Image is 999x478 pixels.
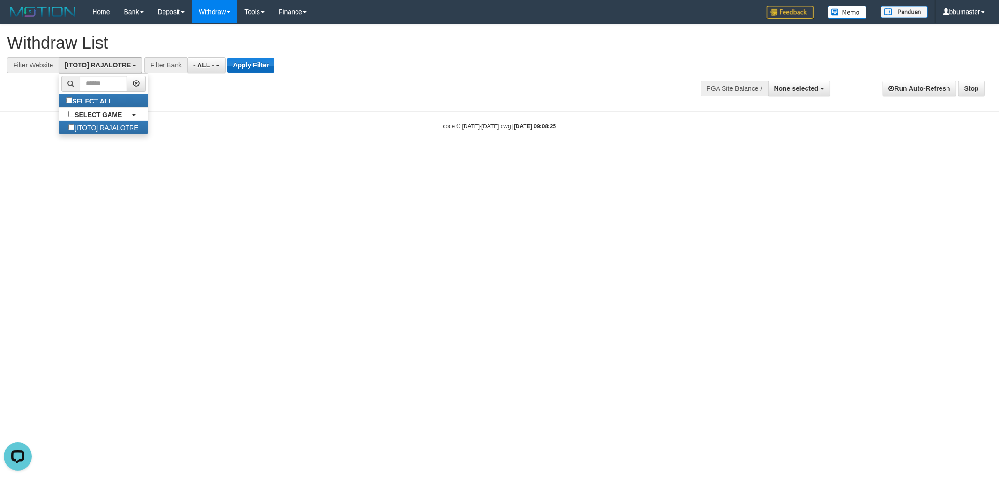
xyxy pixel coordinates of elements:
[65,61,131,69] span: [ITOTO] RAJALOTRE
[958,81,985,96] a: Stop
[774,85,819,92] span: None selected
[187,57,225,73] button: - ALL -
[883,81,956,96] a: Run Auto-Refresh
[68,124,74,130] input: [ITOTO] RAJALOTRE
[193,61,214,69] span: - ALL -
[68,111,74,117] input: SELECT GAME
[227,58,274,73] button: Apply Filter
[514,123,556,130] strong: [DATE] 09:08:25
[767,6,814,19] img: Feedback.jpg
[59,121,148,134] label: [ITOTO] RAJALOTRE
[59,57,142,73] button: [ITOTO] RAJALOTRE
[828,6,867,19] img: Button%20Memo.svg
[881,6,928,18] img: panduan.png
[7,34,657,52] h1: Withdraw List
[144,57,187,73] div: Filter Bank
[7,5,78,19] img: MOTION_logo.png
[66,97,72,103] input: SELECT ALL
[768,81,830,96] button: None selected
[59,94,122,107] label: SELECT ALL
[59,108,148,121] a: SELECT GAME
[7,57,59,73] div: Filter Website
[4,4,32,32] button: Open LiveChat chat widget
[443,123,556,130] small: code © [DATE]-[DATE] dwg |
[701,81,768,96] div: PGA Site Balance /
[74,111,122,118] b: SELECT GAME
